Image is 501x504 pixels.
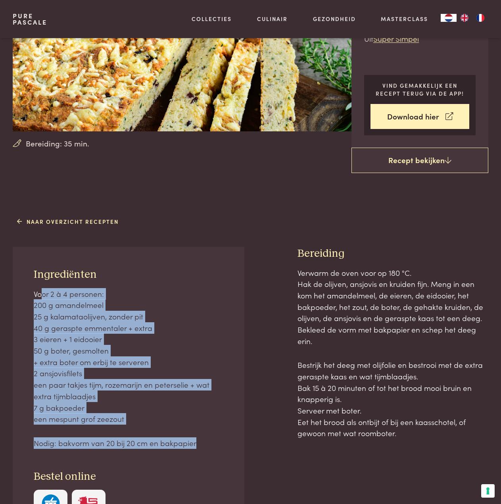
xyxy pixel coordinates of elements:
span: Bereiding: 35 min. [26,138,89,149]
ul: Language list [457,14,488,22]
a: Download hier [370,104,469,129]
a: Naar overzicht recepten [17,217,119,226]
p: Nodig: bakvorm van 20 bij 20 cm en bakpapier [34,437,223,449]
a: Masterclass [381,15,428,23]
p: Bestrijk het deeg met olijfolie en bestrooi met de extra geraspte kaas en wat tijmblaadjes. Bak 1... [298,359,488,439]
a: Super Simpel [373,33,419,44]
div: Language [441,14,457,22]
a: Culinair [257,15,288,23]
p: Vind gemakkelijk een recept terug via de app! [370,81,469,98]
a: Collecties [192,15,232,23]
a: FR [472,14,488,22]
a: NL [441,14,457,22]
a: Gezondheid [313,15,356,23]
span: Ingrediënten [34,269,97,280]
h3: Bereiding [298,247,488,261]
a: PurePascale [13,13,47,25]
p: Uit [364,33,476,44]
button: Uw voorkeuren voor toestemming voor trackingtechnologieën [481,484,495,498]
p: Voor 2 à 4 personen: 200 g amandelmeel 25 g kalamataolijven, zonder pit 40 g geraspte emmentaler ... [34,288,223,425]
h3: Bestel online [34,470,223,484]
a: EN [457,14,472,22]
aside: Language selected: Nederlands [441,14,488,22]
a: Recept bekijken [351,148,488,173]
p: Verwarm de oven voor op 180 °C. Hak de olijven, ansjovis en kruiden fijn. Meng in een kom het ama... [298,267,488,347]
